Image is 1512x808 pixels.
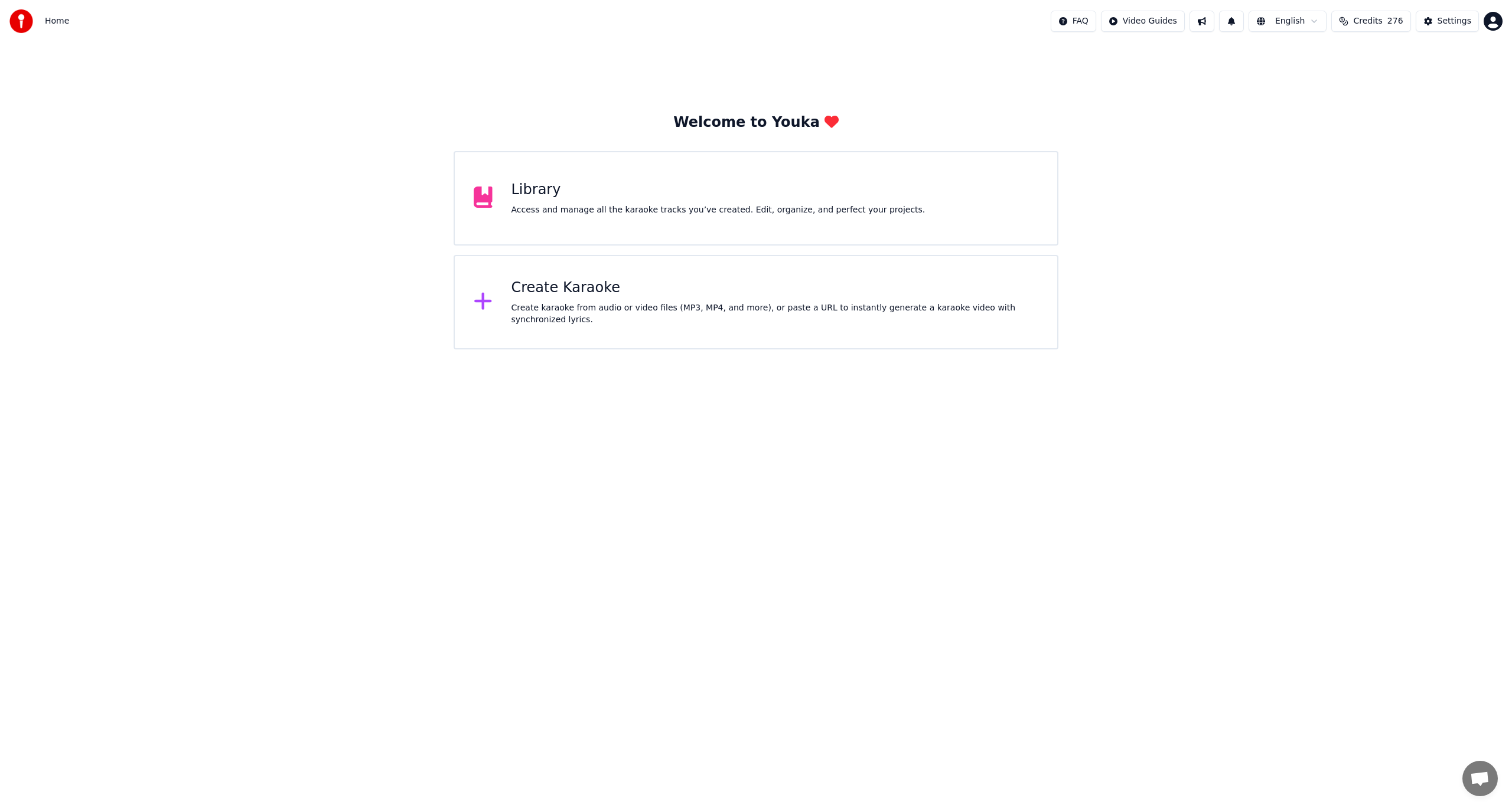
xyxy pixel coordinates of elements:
div: Create karaoke from audio or video files (MP3, MP4, and more), or paste a URL to instantly genera... [511,302,1039,326]
span: 276 [1387,15,1403,27]
div: Welcome to Youka [673,113,839,132]
span: Home [45,15,69,27]
button: Credits276 [1331,11,1410,32]
button: Settings [1416,11,1479,32]
div: Create Karaoke [511,279,1039,297]
div: Open chat [1462,761,1498,796]
div: Library [511,181,926,199]
span: Credits [1353,15,1382,27]
button: FAQ [1051,11,1096,32]
div: Access and manage all the karaoke tracks you’ve created. Edit, organize, and perfect your projects. [511,204,926,216]
nav: breadcrumb [45,15,69,27]
button: Video Guides [1101,11,1185,32]
img: youka [9,9,33,33]
div: Settings [1438,15,1471,27]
